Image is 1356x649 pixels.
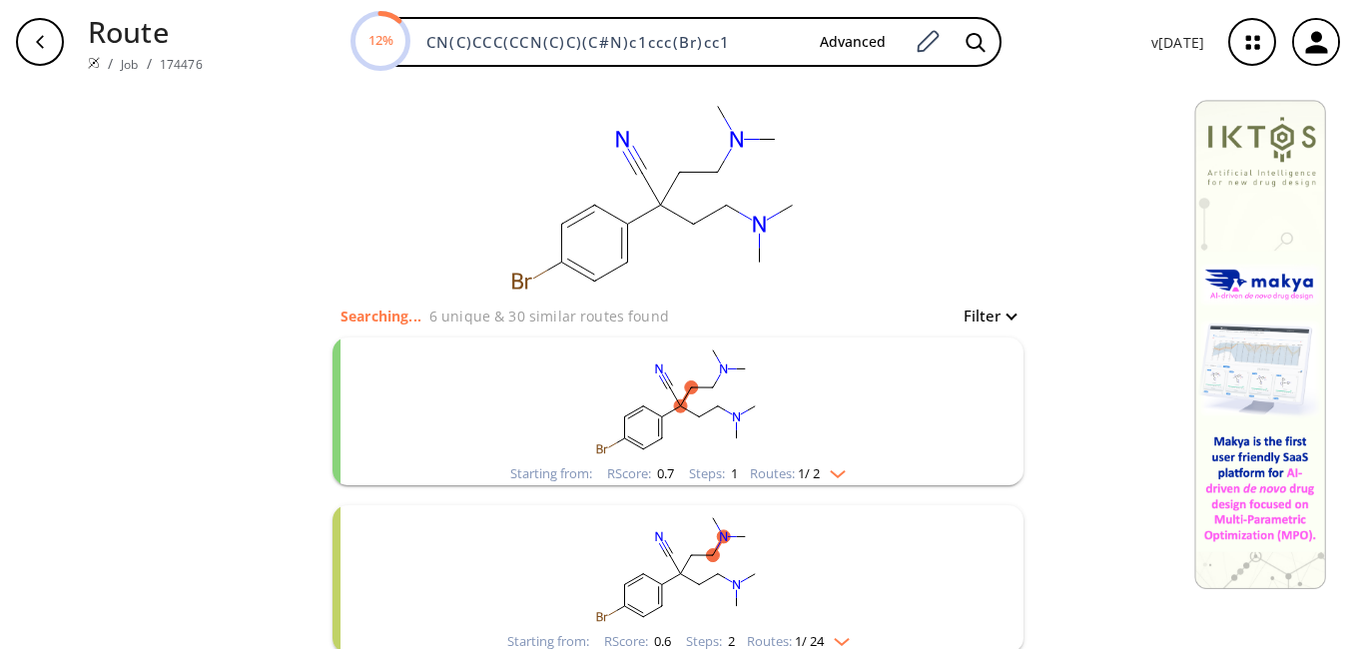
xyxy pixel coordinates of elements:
[820,462,846,478] img: Down
[689,467,738,480] div: Steps :
[1194,100,1326,589] img: Banner
[88,10,203,53] p: Route
[750,467,846,480] div: Routes:
[418,337,938,462] svg: CN(C)CCC(C#N)(CCN(C)C)c1ccc(Br)cc1
[429,306,669,326] p: 6 unique & 30 similar routes found
[121,56,138,73] a: Job
[507,635,589,648] div: Starting from:
[728,464,738,482] span: 1
[1151,32,1204,53] p: v [DATE]
[147,53,152,74] li: /
[952,309,1016,324] button: Filter
[160,56,203,73] a: 174476
[108,53,113,74] li: /
[798,467,820,480] span: 1 / 2
[607,467,674,480] div: RScore :
[804,24,902,61] button: Advanced
[654,464,674,482] span: 0.7
[456,84,856,304] svg: CN(C)CCC(CCN(C)C)(C#N)c1ccc(Br)cc1
[747,635,850,648] div: Routes:
[686,635,735,648] div: Steps :
[367,31,392,49] text: 12%
[340,306,421,326] p: Searching...
[510,467,592,480] div: Starting from:
[414,32,804,52] input: Enter SMILES
[824,630,850,646] img: Down
[604,635,671,648] div: RScore :
[795,635,824,648] span: 1 / 24
[88,57,100,69] img: Spaya logo
[418,505,938,630] svg: CN(C)CCC(C#N)(CCN(C)C)c1ccc(Br)cc1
